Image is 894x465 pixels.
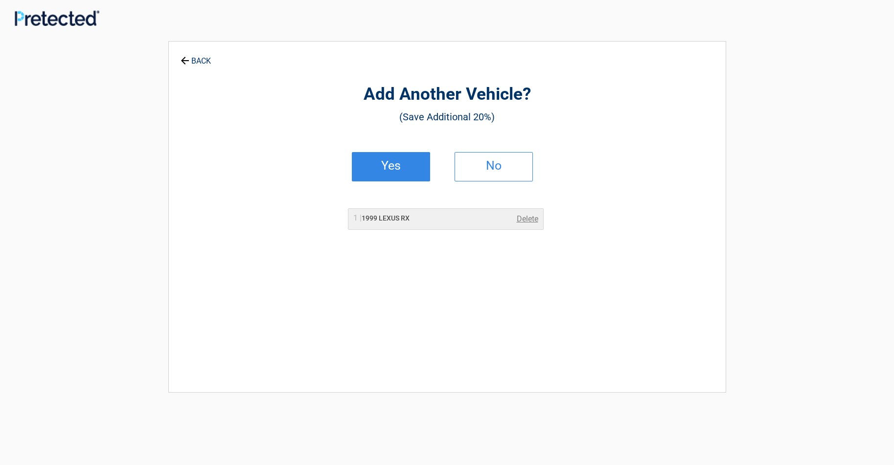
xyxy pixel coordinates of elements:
[223,83,672,106] h2: Add Another Vehicle?
[517,213,538,225] a: Delete
[179,48,213,65] a: BACK
[465,162,523,169] h2: No
[362,162,420,169] h2: Yes
[223,109,672,125] h3: (Save Additional 20%)
[15,10,99,25] img: Main Logo
[353,213,410,223] h2: 1999 LEXUS RX
[353,213,362,222] span: 1 |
